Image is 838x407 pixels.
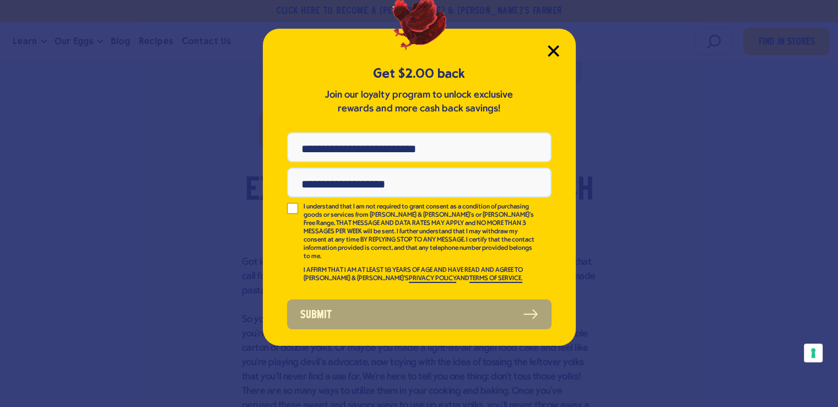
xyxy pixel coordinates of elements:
h5: Get $2.00 back [287,65,552,83]
p: Join our loyalty program to unlock exclusive rewards and more cash back savings! [323,88,516,116]
button: Submit [287,299,552,329]
input: I understand that I am not required to grant consent as a condition of purchasing goods or servic... [287,203,298,214]
p: I understand that I am not required to grant consent as a condition of purchasing goods or servic... [304,203,536,261]
p: I AFFIRM THAT I AM AT LEAST 18 YEARS OF AGE AND HAVE READ AND AGREE TO [PERSON_NAME] & [PERSON_NA... [304,266,536,283]
button: Your consent preferences for tracking technologies [804,344,823,362]
a: PRIVACY POLICY [409,275,456,283]
a: TERMS OF SERVICE. [469,275,522,283]
button: Close Modal [548,45,559,57]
